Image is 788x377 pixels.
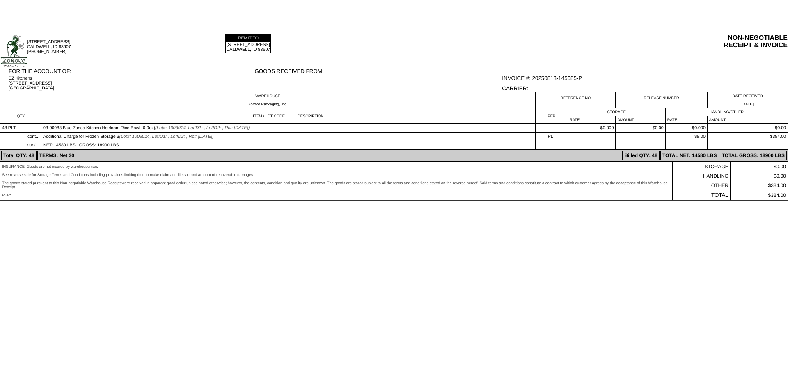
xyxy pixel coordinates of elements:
td: 48 PLT [0,124,41,133]
div: FOR THE ACCOUNT OF: [9,68,254,74]
td: PER [536,108,568,124]
td: RATE [665,116,707,124]
div: CARRIER: [502,85,788,91]
td: $384.00 [730,181,788,190]
div: INSURANCE: Goods are not insured by warehouseman. See reverse side for Storage Terms and Conditio... [2,165,671,197]
img: logoSmallFull.jpg [0,34,27,67]
span: (Lot#: 1003014, LotID1: , LotID2: , Rct: [DATE]) [119,134,213,139]
td: Total QTY: 48 [1,151,37,160]
td: HANDLING [673,171,731,181]
td: Billed QTY: 48 [622,151,659,160]
td: TERMS: Net 30 [37,151,76,160]
td: RELEASE NUMBER [616,92,707,108]
td: $384.00 [707,133,788,141]
td: $0.00 [616,124,665,133]
td: TOTAL NET: 14580 LBS [660,151,719,160]
td: NET: 14580 LBS GROSS: 18900 LBS [41,141,536,150]
td: $384.00 [730,190,788,200]
td: DATE RECEIVED [DATE] [707,92,788,108]
span: (Lot#: 1003014, LotID1: , LotID2: , Rct: [DATE]) [155,126,250,130]
td: AMOUNT [616,116,665,124]
td: $0.00 [707,124,788,133]
td: [STREET_ADDRESS] CALDWELL, ID 83607 [226,42,271,53]
td: $0.00 [730,162,788,171]
td: $8.00 [665,133,707,141]
div: GOODS RECEIVED FROM: [254,68,501,74]
td: OTHER [673,181,731,190]
div: INVOICE #: 20250813-145685-P [502,75,788,81]
td: PLT [536,133,568,141]
td: 03-00988 Blue Zones Kitchen Heirloom Rice Bowl (6-9oz) [41,124,536,133]
td: HANDLING/OTHER [665,108,788,116]
td: TOTAL GROSS: 18900 LBS [720,151,787,160]
td: Additional Charge for Frozen Storage 3 [41,133,536,141]
td: TOTAL [673,190,731,200]
td: ITEM / LOT CODE DESCRIPTION [41,108,536,124]
td: REFERENCE NO [536,92,616,108]
td: REMIT TO [226,35,271,41]
td: cont... [0,133,41,141]
div: NON-NEGOTIABLE RECEIPT & INVOICE [463,34,788,49]
div: BZ Kitchens [STREET_ADDRESS] [GEOGRAPHIC_DATA] [9,76,254,91]
td: STORAGE [673,162,731,171]
td: STORAGE [568,108,665,116]
td: AMOUNT [707,116,788,124]
span: cont... [27,143,39,148]
td: $0.00 [730,171,788,181]
td: QTY [0,108,41,124]
td: $0.000 [568,124,615,133]
td: RATE [568,116,615,124]
td: WAREHOUSE Zoroco Packaging, Inc. [0,92,536,108]
td: $0.000 [665,124,707,133]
